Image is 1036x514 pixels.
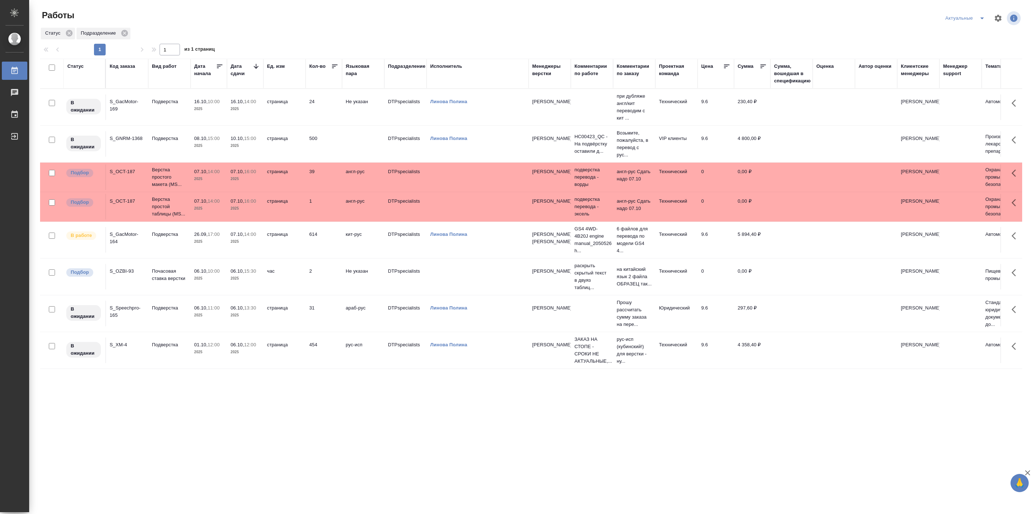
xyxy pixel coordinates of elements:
[208,268,220,274] p: 10:00
[208,231,220,237] p: 17:00
[152,341,187,348] p: Подверстка
[263,131,306,157] td: страница
[231,175,260,183] p: 2025
[194,198,208,204] p: 07.10,
[231,312,260,319] p: 2025
[384,164,427,190] td: DTPspecialists
[152,98,187,105] p: Подверстка
[110,304,145,319] div: S_Speechpro-165
[231,99,244,104] p: 16.10,
[617,336,652,365] p: рус-исп (кубинский!) для верстки - ну...
[617,168,652,183] p: англ-рус Сдать надо 07.10
[655,301,698,326] td: Юридический
[701,63,713,70] div: Цена
[194,305,208,311] p: 06.10,
[985,341,1020,348] p: Автомобилестроение
[231,205,260,212] p: 2025
[574,63,609,77] div: Комментарии по работе
[816,63,834,70] div: Оценка
[430,63,462,70] div: Исполнитель
[66,198,102,207] div: Можно подбирать исполнителей
[985,166,1020,188] p: Охрана труда, промышленная безопаснос...
[985,63,1007,70] div: Тематика
[532,63,567,77] div: Менеджеры верстки
[388,63,425,70] div: Подразделение
[194,275,223,282] p: 2025
[66,135,102,152] div: Исполнитель назначен, приступать к работе пока рано
[574,262,609,291] p: раскрыть скрытый текст в двуяз таблиц...
[897,164,939,190] td: [PERSON_NAME]
[734,301,770,326] td: 297,60 ₽
[532,135,567,142] p: [PERSON_NAME]
[384,227,427,253] td: DTPspecialists
[430,99,467,104] a: Линова Полина
[698,131,734,157] td: 9.6
[66,168,102,178] div: Можно подбирать исполнителей
[617,225,652,254] p: 6 файлов для перевода по модели GS4 4...
[244,268,256,274] p: 15:30
[532,341,567,348] p: [PERSON_NAME]
[194,136,208,141] p: 08.10,
[384,131,427,157] td: DTPspecialists
[1007,301,1025,318] button: Здесь прячутся важные кнопки
[66,304,102,322] div: Исполнитель назначен, приступать к работе пока рано
[263,164,306,190] td: страница
[306,164,342,190] td: 39
[698,338,734,363] td: 9.6
[655,227,698,253] td: Технический
[985,231,1020,238] p: Автомобилестроение
[698,164,734,190] td: 0
[244,136,256,141] p: 15:00
[698,301,734,326] td: 9.6
[617,63,652,77] div: Комментарии по заказу
[1007,11,1022,25] span: Посмотреть информацию
[1007,264,1025,281] button: Здесь прячутся важные кнопки
[208,198,220,204] p: 14:00
[532,231,567,245] p: [PERSON_NAME], [PERSON_NAME]
[430,136,467,141] a: Линова Полина
[194,205,223,212] p: 2025
[231,305,244,311] p: 06.10,
[655,194,698,219] td: Технический
[71,305,97,320] p: В ожидании
[532,168,567,175] p: [PERSON_NAME]
[306,264,342,289] td: 2
[655,264,698,289] td: Технический
[231,198,244,204] p: 07.10,
[110,231,145,245] div: S_GacMotor-164
[1013,475,1026,491] span: 🙏
[306,94,342,120] td: 24
[306,227,342,253] td: 614
[81,30,118,37] p: Подразделение
[184,45,215,55] span: из 1 страниц
[110,63,135,70] div: Код заказа
[263,301,306,326] td: страница
[306,194,342,219] td: 1
[738,63,753,70] div: Сумма
[306,301,342,326] td: 31
[430,342,467,347] a: Линова Полина
[71,169,89,176] p: Подбор
[342,94,384,120] td: Не указан
[698,94,734,120] td: 9.6
[110,198,145,205] div: S_OCT-187
[110,268,145,275] div: S_OZBI-93
[40,9,74,21] span: Работы
[617,198,652,212] p: англ-рус Сдать надо 07.10
[532,304,567,312] p: [PERSON_NAME]
[76,28,130,39] div: Подразделение
[231,142,260,149] p: 2025
[194,169,208,174] p: 07.10,
[1007,338,1025,355] button: Здесь прячутся важные кнопки
[110,341,145,348] div: S_XM-4
[152,135,187,142] p: Подверстка
[231,105,260,113] p: 2025
[66,98,102,115] div: Исполнитель назначен, приступать к работе пока рано
[897,94,939,120] td: [PERSON_NAME]
[194,231,208,237] p: 26.09,
[659,63,694,77] div: Проектная команда
[734,131,770,157] td: 4 800,00 ₽
[263,94,306,120] td: страница
[774,63,811,85] div: Сумма, вошедшая в спецификацию
[384,264,427,289] td: DTPspecialists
